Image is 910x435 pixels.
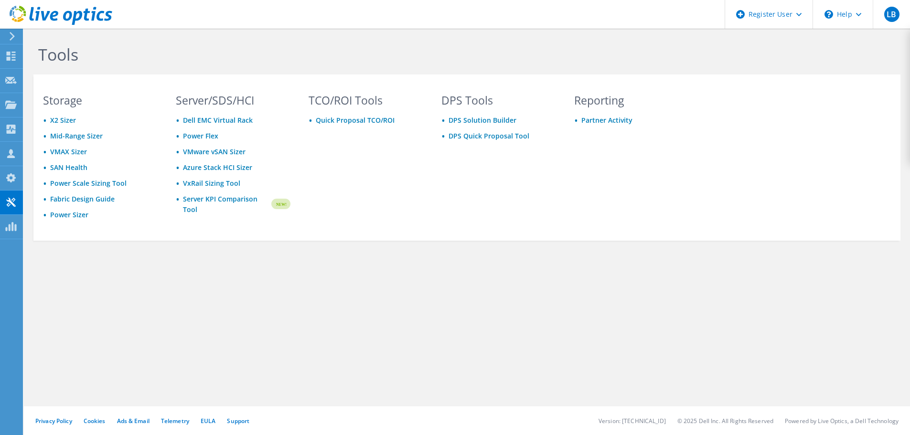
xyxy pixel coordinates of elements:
[270,193,290,215] img: new-badge.svg
[449,116,516,125] a: DPS Solution Builder
[227,417,249,425] a: Support
[84,417,106,425] a: Cookies
[824,10,833,19] svg: \n
[884,7,899,22] span: LB
[50,194,115,203] a: Fabric Design Guide
[35,417,72,425] a: Privacy Policy
[176,95,290,106] h3: Server/SDS/HCI
[785,417,899,425] li: Powered by Live Optics, a Dell Technology
[50,179,127,188] a: Power Scale Sizing Tool
[201,417,215,425] a: EULA
[316,116,395,125] a: Quick Proposal TCO/ROI
[117,417,150,425] a: Ads & Email
[50,210,88,219] a: Power Sizer
[183,194,270,215] a: Server KPI Comparison Tool
[183,116,253,125] a: Dell EMC Virtual Rack
[38,44,683,64] h1: Tools
[441,95,556,106] h3: DPS Tools
[449,131,529,140] a: DPS Quick Proposal Tool
[183,179,240,188] a: VxRail Sizing Tool
[183,131,218,140] a: Power Flex
[574,95,689,106] h3: Reporting
[599,417,666,425] li: Version: [TECHNICAL_ID]
[309,95,423,106] h3: TCO/ROI Tools
[50,116,76,125] a: X2 Sizer
[50,163,87,172] a: SAN Health
[50,147,87,156] a: VMAX Sizer
[581,116,632,125] a: Partner Activity
[183,147,246,156] a: VMware vSAN Sizer
[43,95,158,106] h3: Storage
[183,163,252,172] a: Azure Stack HCI Sizer
[677,417,773,425] li: © 2025 Dell Inc. All Rights Reserved
[161,417,189,425] a: Telemetry
[50,131,103,140] a: Mid-Range Sizer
